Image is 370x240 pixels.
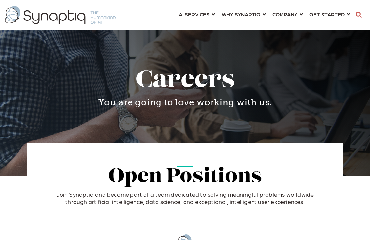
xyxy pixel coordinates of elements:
h4: You are going to love working with us. [32,97,338,108]
span: Join Synaptiq and become part of a team dedicated to solving meaningful problems worldwide throug... [56,191,314,205]
nav: menu [175,3,353,27]
a: COMPANY [272,8,303,20]
span: COMPANY [272,10,297,19]
img: synaptiq logo-1 [5,6,116,24]
h1: Careers [32,68,338,94]
h2: Open Positions [48,167,322,188]
span: WHY SYNAPTIQ [222,10,260,19]
a: GET STARTED [309,8,350,20]
a: AI SERVICES [179,8,215,20]
span: GET STARTED [309,10,345,19]
span: AI SERVICES [179,10,210,19]
a: WHY SYNAPTIQ [222,8,266,20]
